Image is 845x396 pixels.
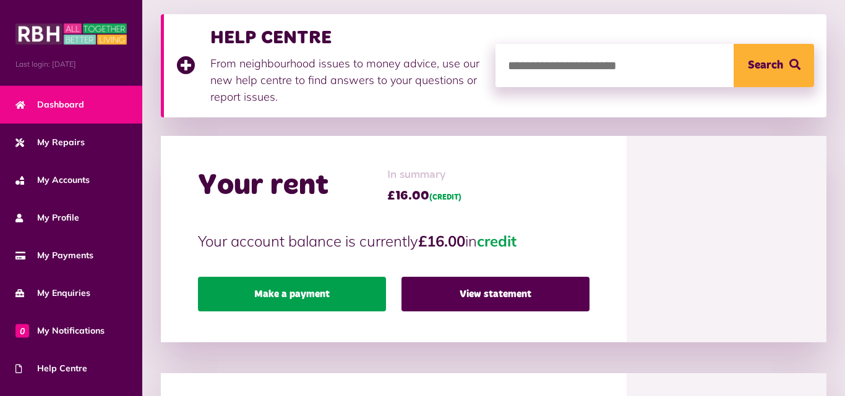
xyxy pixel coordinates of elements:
a: View statement [401,277,590,311]
a: Make a payment [198,277,386,311]
span: In summary [387,167,461,183]
span: 0 [15,324,29,337]
span: (CREDIT) [429,194,461,201]
span: £16.00 [387,187,461,205]
span: My Profile [15,211,79,224]
p: From neighbourhood issues to money advice, use our new help centre to find answers to your questi... [210,55,483,105]
span: Help Centre [15,362,87,375]
h3: HELP CENTRE [210,27,483,49]
span: My Repairs [15,136,85,149]
span: credit [477,232,517,250]
span: Last login: [DATE] [15,59,127,70]
img: MyRBH [15,22,127,46]
span: Search [748,44,783,87]
span: My Enquiries [15,287,90,300]
p: Your account balance is currently in [198,230,590,252]
span: Dashboard [15,98,84,111]
span: My Accounts [15,174,90,187]
button: Search [734,44,814,87]
span: My Notifications [15,324,105,337]
h2: Your rent [198,168,328,204]
strong: £16.00 [418,232,465,250]
span: My Payments [15,249,93,262]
